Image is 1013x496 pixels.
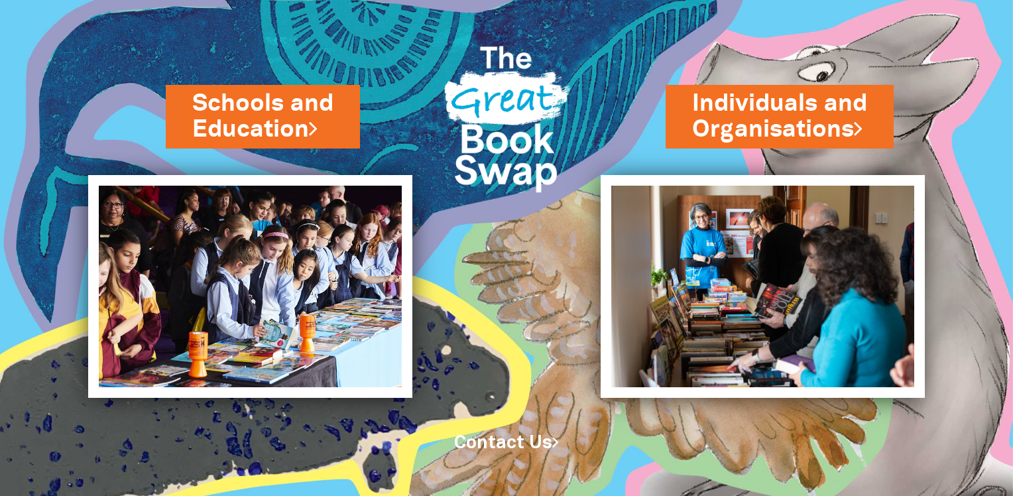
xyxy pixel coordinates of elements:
[432,16,581,214] img: Great Bookswap logo
[88,175,412,398] img: Schools and Education
[601,175,925,398] img: Individuals and Organisations
[192,87,333,146] a: Schools andEducation
[692,87,867,146] a: Individuals andOrganisations
[454,435,559,452] a: Contact Us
